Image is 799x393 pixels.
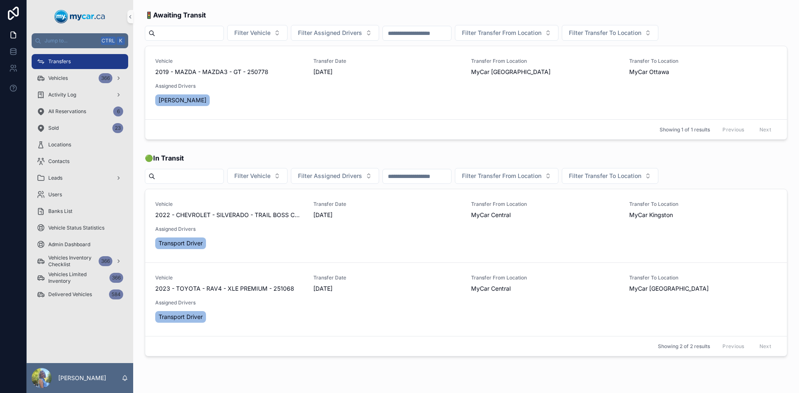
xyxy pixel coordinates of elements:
[569,29,641,37] span: Filter Transfer To Location
[32,121,128,136] a: Sold23
[313,211,462,219] span: [DATE]
[298,172,362,180] span: Filter Assigned Drivers
[562,168,658,184] button: Select Button
[32,254,128,269] a: Vehicles Inventory Checklist366
[155,201,303,208] span: Vehicle
[145,262,787,336] a: Vehicle2023 - TOYOTA - RAV4 - XLE PREMIUM - 251068Transfer Date[DATE]Transfer From LocationMyCar ...
[32,137,128,152] a: Locations
[32,270,128,285] a: Vehicles Limited Inventory366
[291,25,379,41] button: Select Button
[48,158,69,165] span: Contacts
[48,208,72,215] span: Banks List
[629,58,777,64] span: Transfer To Location
[55,10,105,23] img: App logo
[159,313,203,321] span: Transport Driver
[155,68,268,76] span: 2019 - MAZDA - MAZDA3 - GT - 250778
[155,58,303,64] span: Vehicle
[155,226,303,232] span: Assigned Drivers
[48,125,59,131] span: Sold
[145,189,787,262] a: Vehicle2022 - CHEVROLET - SILVERADO - TRAIL BOSS CUSTOM - 251031Transfer Date[DATE]Transfer From ...
[313,284,462,293] span: [DATE]
[32,54,128,69] a: Transfers
[32,154,128,169] a: Contacts
[32,204,128,219] a: Banks List
[155,284,294,293] span: 2023 - TOYOTA - RAV4 - XLE PREMIUM - 251068
[471,58,619,64] span: Transfer From Location
[32,104,128,119] a: All Reservations6
[159,239,203,247] span: Transport Driver
[298,29,362,37] span: Filter Assigned Drivers
[155,211,303,219] span: 2022 - CHEVROLET - SILVERADO - TRAIL BOSS CUSTOM - 251031
[234,172,270,180] span: Filter Vehicle
[45,37,97,44] span: Jump to...
[32,237,128,252] a: Admin Dashboard
[32,220,128,235] a: Vehicle Status Statistics
[629,201,777,208] span: Transfer To Location
[48,225,104,231] span: Vehicle Status Statistics
[101,37,116,45] span: Ctrl
[660,126,710,133] span: Showing 1 of 1 results
[629,274,777,281] span: Transfer To Location
[48,191,62,198] span: Users
[155,274,303,281] span: Vehicle
[48,255,95,268] span: Vehicles Inventory Checklist
[145,153,184,163] span: 🟢
[471,274,619,281] span: Transfer From Location
[153,154,184,162] strong: In Transit
[471,284,511,293] span: MyCar Central
[155,299,303,306] span: Assigned Drivers
[48,141,71,148] span: Locations
[48,91,76,98] span: Activity Log
[58,374,106,382] p: [PERSON_NAME]
[48,291,92,298] span: Delivered Vehicles
[291,168,379,184] button: Select Button
[48,108,86,115] span: All Reservations
[562,25,658,41] button: Select Button
[145,10,206,20] span: 🚦
[48,241,90,248] span: Admin Dashboard
[313,58,462,64] span: Transfer Date
[471,201,619,208] span: Transfer From Location
[32,87,128,102] a: Activity Log
[32,171,128,185] a: Leads
[569,172,641,180] span: Filter Transfer To Location
[109,289,123,299] div: 584
[48,175,62,181] span: Leads
[153,11,206,19] strong: Awaiting Transit
[109,273,123,283] div: 366
[48,58,71,65] span: Transfers
[629,68,669,76] span: MyCar Ottawa
[658,343,710,350] span: Showing 2 of 2 results
[313,201,462,208] span: Transfer Date
[234,29,270,37] span: Filter Vehicle
[32,71,128,86] a: Vehicles366
[455,168,558,184] button: Select Button
[117,37,124,44] span: K
[227,25,288,41] button: Select Button
[145,46,787,119] a: Vehicle2019 - MAZDA - MAZDA3 - GT - 250778Transfer Date[DATE]Transfer From LocationMyCar [GEOGRAP...
[629,211,673,219] span: MyCar Kingston
[471,68,551,76] span: MyCar [GEOGRAPHIC_DATA]
[27,48,133,313] div: scrollable content
[99,73,112,83] div: 366
[113,106,123,116] div: 6
[112,123,123,133] div: 23
[227,168,288,184] button: Select Button
[48,75,68,82] span: Vehicles
[313,274,462,281] span: Transfer Date
[471,211,511,219] span: MyCar Central
[455,25,558,41] button: Select Button
[462,29,541,37] span: Filter Transfer From Location
[99,256,112,266] div: 366
[48,271,106,284] span: Vehicles Limited Inventory
[32,187,128,202] a: Users
[159,96,206,104] span: [PERSON_NAME]
[629,284,709,293] span: MyCar [GEOGRAPHIC_DATA]
[313,68,462,76] span: [DATE]
[155,83,303,89] span: Assigned Drivers
[462,172,541,180] span: Filter Transfer From Location
[32,33,128,48] button: Jump to...CtrlK
[32,287,128,302] a: Delivered Vehicles584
